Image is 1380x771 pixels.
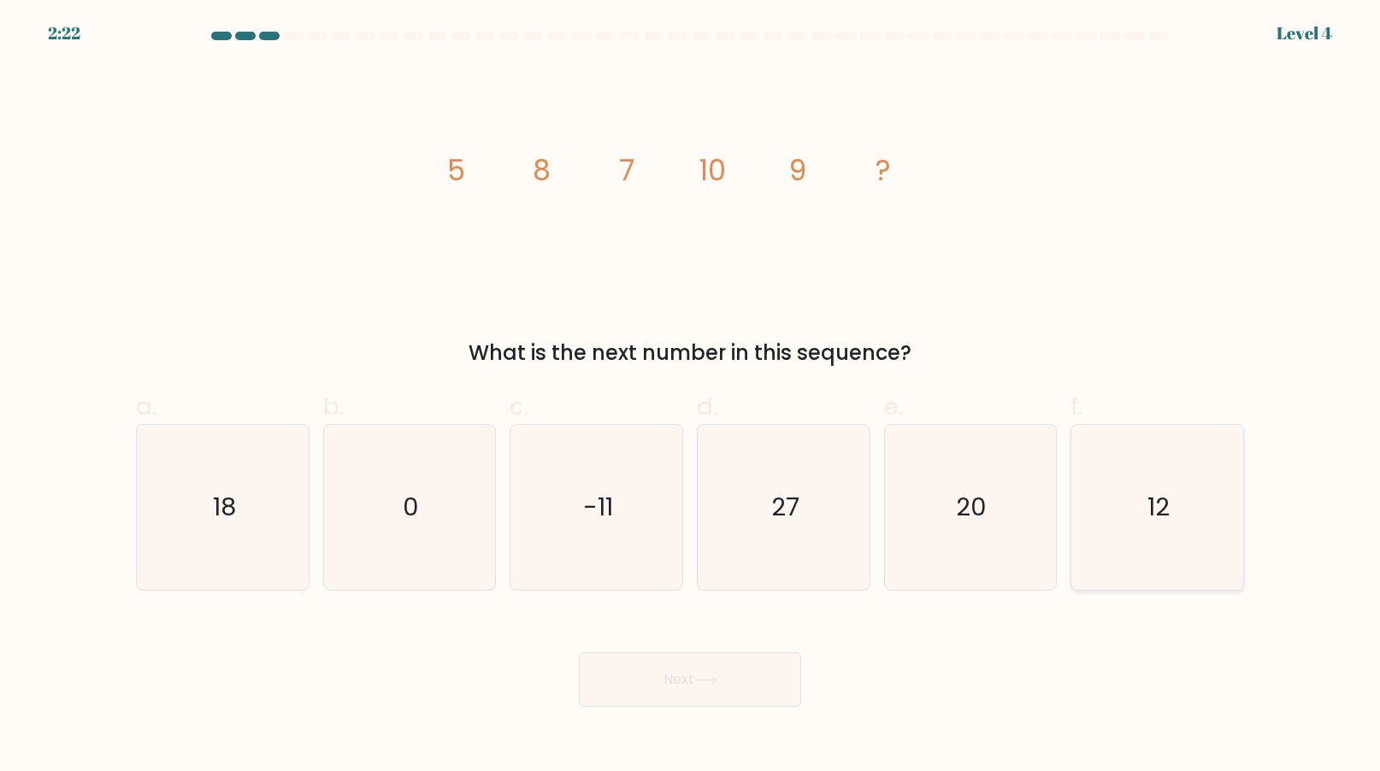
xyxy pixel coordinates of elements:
span: a. [136,390,156,423]
text: 20 [957,490,988,524]
text: 18 [213,490,236,524]
span: f. [1070,390,1082,423]
tspan: 8 [533,150,551,191]
tspan: 9 [789,150,806,191]
text: -11 [583,490,613,524]
tspan: 7 [619,150,634,191]
tspan: 5 [447,150,465,191]
tspan: ? [876,150,891,191]
tspan: 10 [699,150,726,191]
text: 12 [1148,490,1171,524]
div: 2:22 [48,21,80,46]
div: Level 4 [1277,21,1332,46]
span: b. [323,390,344,423]
div: What is the next number in this sequence? [146,338,1234,368]
span: c. [510,390,528,423]
span: d. [697,390,717,423]
text: 0 [403,490,419,524]
text: 27 [771,490,799,524]
span: e. [884,390,903,423]
button: Next [579,652,801,707]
